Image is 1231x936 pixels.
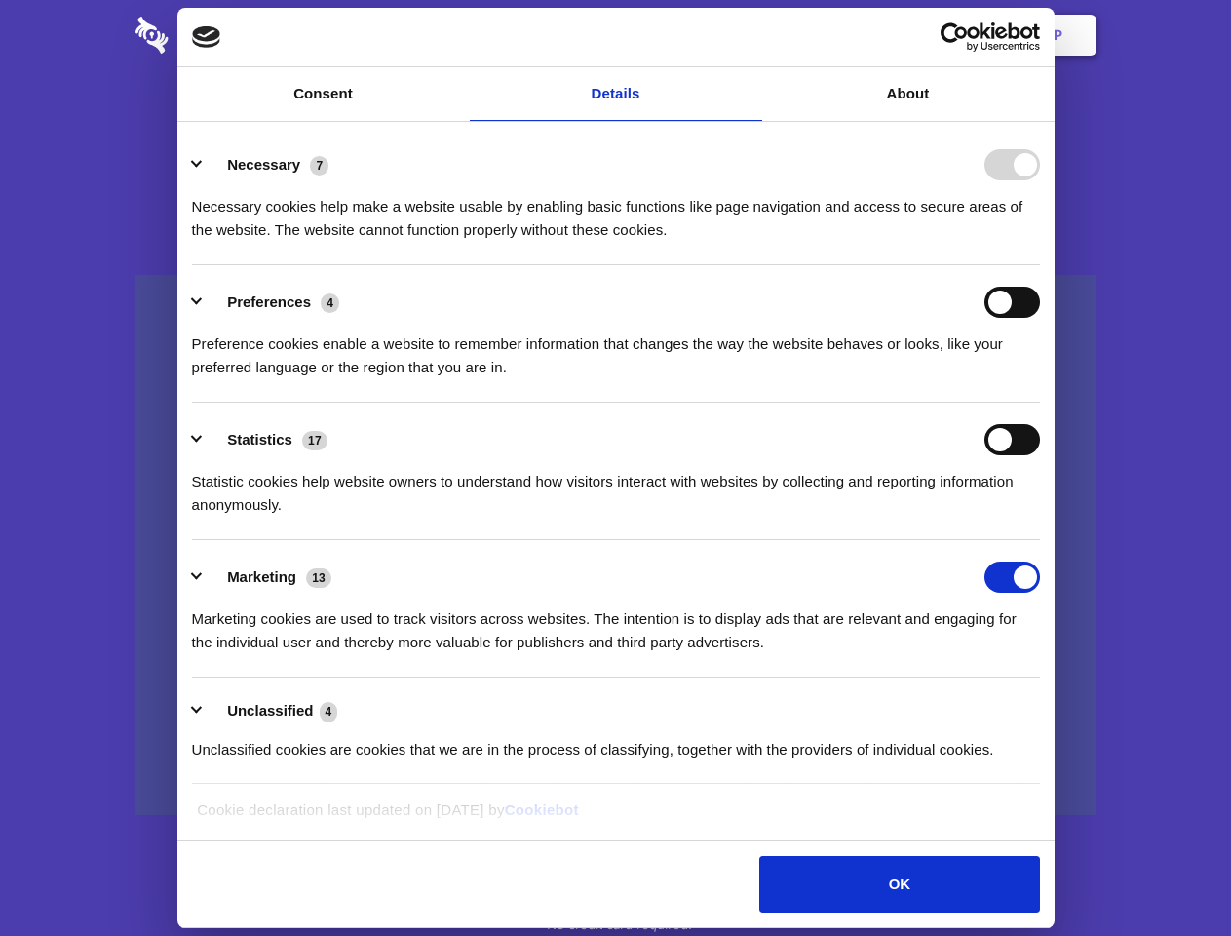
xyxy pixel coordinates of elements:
button: Necessary (7) [192,149,341,180]
span: 17 [302,431,327,450]
div: Marketing cookies are used to track visitors across websites. The intention is to display ads tha... [192,593,1040,654]
a: Pricing [572,5,657,65]
div: Statistic cookies help website owners to understand how visitors interact with websites by collec... [192,455,1040,517]
div: Necessary cookies help make a website usable by enabling basic functions like page navigation and... [192,180,1040,242]
label: Marketing [227,568,296,585]
label: Statistics [227,431,292,448]
span: 13 [306,568,331,588]
a: Consent [177,67,470,121]
div: Cookie declaration last updated on [DATE] by [182,799,1049,837]
a: About [762,67,1055,121]
a: Details [470,67,762,121]
button: OK [759,856,1039,913]
a: Login [884,5,969,65]
button: Unclassified (4) [192,699,350,723]
h4: Auto-redaction of sensitive data, encrypted data sharing and self-destructing private chats. Shar... [135,177,1096,242]
span: 7 [310,156,328,175]
label: Necessary [227,156,300,173]
a: Usercentrics Cookiebot - opens in a new window [869,22,1040,52]
h1: Eliminate Slack Data Loss. [135,88,1096,158]
a: Cookiebot [505,801,579,818]
a: Wistia video thumbnail [135,275,1096,816]
a: Contact [790,5,880,65]
img: logo [192,26,221,48]
img: logo-wordmark-white-trans-d4663122ce5f474addd5e946df7df03e33cb6a1c49d2221995e7729f52c070b2.svg [135,17,302,54]
label: Preferences [227,293,311,310]
button: Preferences (4) [192,287,352,318]
span: 4 [321,293,339,313]
span: 4 [320,702,338,721]
div: Unclassified cookies are cookies that we are in the process of classifying, together with the pro... [192,723,1040,761]
button: Marketing (13) [192,562,344,593]
div: Preference cookies enable a website to remember information that changes the way the website beha... [192,318,1040,379]
button: Statistics (17) [192,424,340,455]
iframe: Drift Widget Chat Controller [1134,838,1208,913]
